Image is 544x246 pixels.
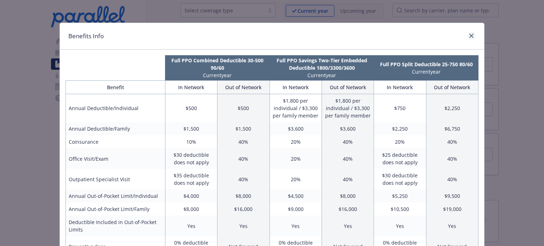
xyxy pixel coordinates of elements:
[165,202,217,216] td: $8,000
[165,169,217,189] td: $35 deductible does not apply
[322,81,374,94] th: Out of Network
[374,148,426,169] td: $25 deductible does not apply
[165,189,217,202] td: $4,000
[322,216,374,236] td: Yes
[374,189,426,202] td: $5,250
[166,71,268,79] p: Current year
[217,202,270,216] td: $16,000
[66,55,165,80] th: intentionally left blank
[270,81,322,94] th: In Network
[270,202,322,216] td: $9,000
[375,68,477,75] p: Current year
[322,148,374,169] td: 40%
[426,189,478,202] td: $9,500
[426,81,478,94] th: Out of Network
[426,122,478,135] td: $6,750
[217,81,270,94] th: Out of Network
[270,216,322,236] td: Yes
[66,216,165,236] td: Deductible Included in Out-of-Pocket Limits
[270,94,322,122] td: $1,800 per individual / $3,300 per family member
[66,122,165,135] td: Annual Deductible/Family
[165,216,217,236] td: Yes
[271,71,373,79] p: Current year
[374,122,426,135] td: $2,250
[66,94,165,122] td: Annual Deductible/Individual
[426,94,478,122] td: $2,250
[66,202,165,216] td: Annual Out-of-Pocket Limit/Family
[217,169,270,189] td: 40%
[374,81,426,94] th: In Network
[374,169,426,189] td: $30 deductible does not apply
[165,94,217,122] td: $500
[374,94,426,122] td: $750
[270,135,322,148] td: 20%
[375,61,477,68] p: Full PPO Split Deductible 25-750 80/60
[217,94,270,122] td: $500
[426,135,478,148] td: 40%
[467,32,476,40] a: close
[271,57,373,71] p: Full PPO Savings Two-Tier Embedded Deductible 1800/3300/3600
[322,202,374,216] td: $16,000
[374,202,426,216] td: $10,500
[426,169,478,189] td: 40%
[165,148,217,169] td: $30 deductible does not apply
[68,32,104,41] h1: Benefits Info
[165,122,217,135] td: $1,500
[374,216,426,236] td: Yes
[374,135,426,148] td: 20%
[322,122,374,135] td: $3,600
[66,135,165,148] td: Coinsurance
[322,189,374,202] td: $8,000
[217,148,270,169] td: 40%
[66,81,165,94] th: Benefit
[217,135,270,148] td: 40%
[66,189,165,202] td: Annual Out-of-Pocket Limit/Individual
[322,169,374,189] td: 40%
[166,57,268,71] p: Full PPO Combined Deductible 30-500 90/60
[217,122,270,135] td: $1,500
[322,135,374,148] td: 40%
[426,202,478,216] td: $19,000
[165,135,217,148] td: 10%
[217,216,270,236] td: Yes
[217,189,270,202] td: $8,000
[426,148,478,169] td: 40%
[426,216,478,236] td: Yes
[270,189,322,202] td: $4,500
[165,81,217,94] th: In Network
[270,169,322,189] td: 20%
[322,94,374,122] td: $1,800 per individual / $3,300 per family member
[270,148,322,169] td: 20%
[66,148,165,169] td: Office Visit/Exam
[66,169,165,189] td: Outpatient Specialist Visit
[270,122,322,135] td: $3,600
